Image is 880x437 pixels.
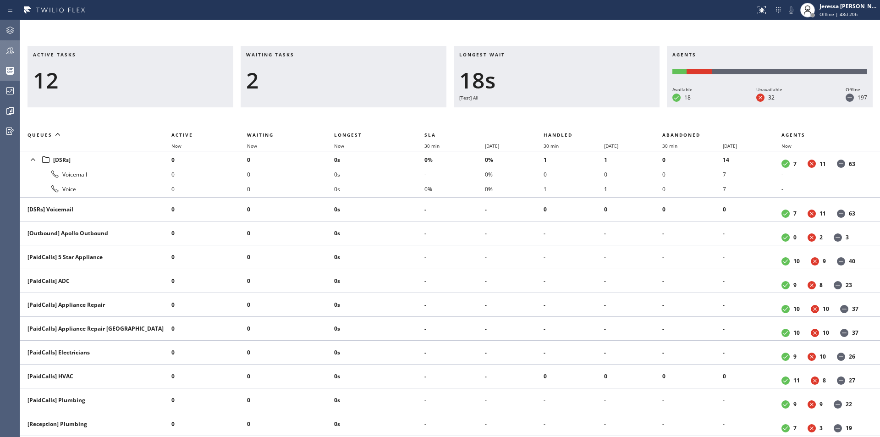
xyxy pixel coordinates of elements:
span: SLA [424,132,436,138]
li: 0s [334,250,424,265]
li: - [604,417,663,431]
span: [DATE] [723,143,737,149]
dt: Available [781,376,790,385]
span: Active [171,132,193,138]
li: - [544,345,604,360]
span: Queues [27,132,52,138]
li: - [723,274,781,288]
dd: 10 [819,353,826,360]
dt: Unavailable [811,257,819,266]
li: 0 [171,321,247,336]
dd: 18 [684,94,691,101]
li: - [604,226,663,241]
div: 2 [246,67,441,94]
li: - [662,321,723,336]
li: - [781,182,869,196]
li: 0 [171,167,247,182]
dt: Unavailable [808,424,816,432]
li: 0s [334,152,424,167]
li: 0 [171,202,247,217]
dd: 63 [849,160,855,168]
li: 0% [424,152,485,167]
li: 0 [171,369,247,384]
div: Unavailable [756,85,782,94]
dt: Available [781,210,790,218]
div: Unavailable: 32 [687,69,712,74]
li: 0s [334,182,424,196]
li: - [544,321,604,336]
span: Handled [544,132,572,138]
div: 18s [459,67,654,94]
dt: Offline [837,160,845,168]
li: 0 [544,167,604,182]
dd: 10 [823,305,829,313]
dt: Available [672,94,681,102]
li: - [604,274,663,288]
span: Now [171,143,181,149]
li: 0 [247,393,334,408]
li: 7 [723,167,781,182]
dt: Unavailable [811,376,819,385]
li: 0 [171,182,247,196]
li: - [544,298,604,312]
li: 0s [334,226,424,241]
dd: 2 [819,233,823,241]
div: Offline: 197 [712,69,867,74]
dt: Offline [834,424,842,432]
li: - [604,321,663,336]
div: Offline [846,85,867,94]
li: - [424,345,485,360]
li: 0s [334,417,424,431]
dt: Available [781,160,790,168]
div: [Reception] Plumbing [27,420,164,428]
dd: 7 [793,424,797,432]
div: [PaidCalls] Appliance Repair [GEOGRAPHIC_DATA] [27,325,164,332]
li: - [424,393,485,408]
li: - [544,393,604,408]
div: [PaidCalls] HVAC [27,372,164,380]
li: 1 [604,152,663,167]
li: - [723,298,781,312]
li: - [485,393,544,408]
span: Abandoned [662,132,700,138]
li: - [723,417,781,431]
dt: Offline [840,305,848,313]
span: 30 min [544,143,559,149]
li: 0 [247,345,334,360]
li: - [604,393,663,408]
span: [DATE] [604,143,618,149]
div: [PaidCalls] ADC [27,277,164,285]
dt: Unavailable [808,210,816,218]
li: 0 [171,298,247,312]
dd: 3 [819,424,823,432]
li: 0 [247,369,334,384]
dt: Unavailable [808,233,816,242]
li: 0 [662,167,723,182]
li: - [485,369,544,384]
li: 0s [334,369,424,384]
li: 0s [334,321,424,336]
li: - [424,226,485,241]
div: [DSRs] [27,153,164,166]
dt: Available [781,400,790,409]
dt: Offline [837,353,845,361]
dt: Offline [846,94,854,102]
li: 0s [334,345,424,360]
dt: Available [781,281,790,289]
li: - [485,417,544,431]
dd: 7 [793,210,797,217]
dt: Available [781,257,790,266]
dd: 11 [819,160,826,168]
div: [PaidCalls] Appliance Repair [27,301,164,309]
li: 0s [334,298,424,312]
div: [DSRs] Voicemail [27,205,164,213]
dd: 63 [849,210,855,217]
li: 0 [247,202,334,217]
span: Now [781,143,792,149]
li: - [485,250,544,265]
li: 0% [485,167,544,182]
li: - [424,202,485,217]
dd: 8 [823,376,826,384]
dd: 10 [793,305,800,313]
li: - [485,274,544,288]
